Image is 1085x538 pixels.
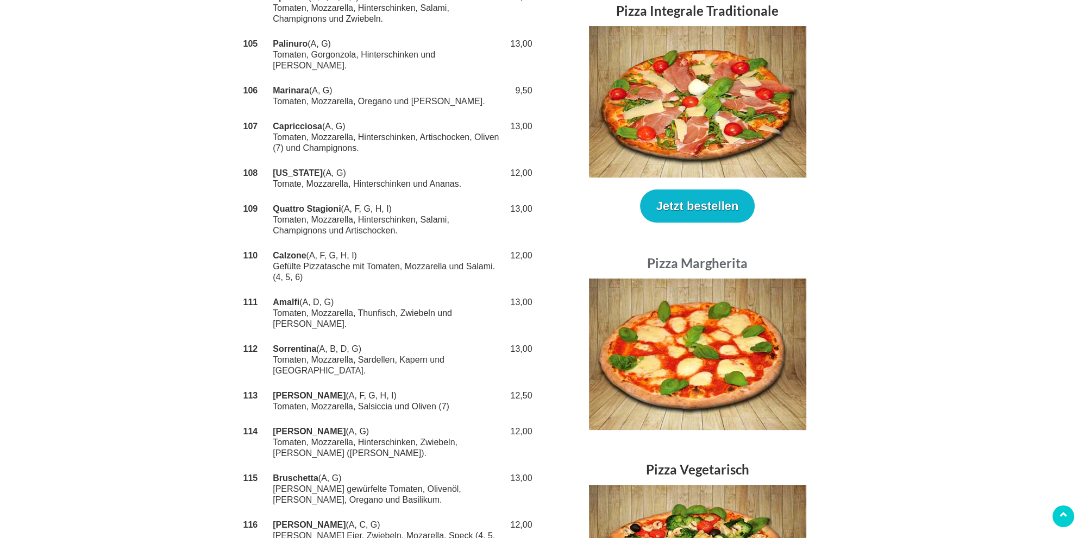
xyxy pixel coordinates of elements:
[243,391,258,400] strong: 113
[271,383,505,419] td: (A, F, G, H, I) Tomaten, Mozzarella, Salsiccia und Oliven (7)
[243,86,258,95] strong: 106
[273,122,322,131] strong: Capricciosa
[243,251,258,260] strong: 110
[243,344,258,353] strong: 112
[273,391,346,400] strong: [PERSON_NAME]
[243,298,258,307] strong: 111
[243,122,258,131] strong: 107
[271,466,505,512] td: (A, G) [PERSON_NAME] gewürfelte Tomaten, Olivenöl, [PERSON_NAME], Oregano und Basilikum.
[273,39,308,48] strong: Palinuro
[271,290,505,337] td: (A, D, G) Tomaten, Mozzarella, Thunfisch, Zwiebeln und [PERSON_NAME].
[551,457,844,485] h3: Pizza Vegetarisch
[243,520,258,529] strong: 116
[271,161,505,197] td: (A, G) Tomate, Mozzarella, Hinterschinken und Ananas.
[505,337,534,383] td: 13,00
[589,26,806,178] img: Speisekarte - Pizza Integrale Traditionale
[273,86,309,95] strong: Marinara
[505,161,534,197] td: 12,00
[243,473,258,483] strong: 115
[505,78,534,114] td: 9,50
[243,427,258,436] strong: 114
[271,197,505,243] td: (A, F, G, H, I) Tomaten, Mozzarella, Hinterschinken, Salami, Champignons und Artischocken.
[273,204,341,213] strong: Quattro Stagioni
[505,419,534,466] td: 12,00
[271,78,505,114] td: (A, G) Tomaten, Mozzarella, Oregano und [PERSON_NAME].
[640,189,755,223] button: Jetzt bestellen
[273,427,346,436] strong: [PERSON_NAME]
[505,466,534,512] td: 13,00
[273,251,306,260] strong: Calzone
[243,39,258,48] strong: 105
[243,168,258,178] strong: 108
[273,473,318,483] strong: Bruschetta
[271,31,505,78] td: (A, G) Tomaten, Gorgonzola, Hinterschinken und [PERSON_NAME].
[271,243,505,290] td: (A, F, G, H, I) Gefülte Pizzatasche mit Tomaten, Mozzarella und Salami. (4, 5, 6)
[505,197,534,243] td: 13,00
[505,114,534,161] td: 13,00
[647,255,748,271] a: Pizza Margherita
[273,298,299,307] strong: Amalfi
[505,290,534,337] td: 13,00
[271,419,505,466] td: (A, G) Tomaten, Mozzarella, Hinterschinken, Zwiebeln, [PERSON_NAME] ([PERSON_NAME]).
[505,243,534,290] td: 12,00
[271,337,505,383] td: (A, B, D, G) Tomaten, Mozzarella, Sardellen, Kapern und [GEOGRAPHIC_DATA].
[273,168,323,178] strong: [US_STATE]
[273,344,316,353] strong: Sorrentina
[589,279,806,430] img: Speisekarte - Pizza Margherita
[505,383,534,419] td: 12,50
[273,520,346,529] strong: [PERSON_NAME]
[505,31,534,78] td: 13,00
[243,204,258,213] strong: 109
[271,114,505,161] td: (A, G) Tomaten, Mozzarella, Hinterschinken, Artischocken, Oliven (7) und Champignons.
